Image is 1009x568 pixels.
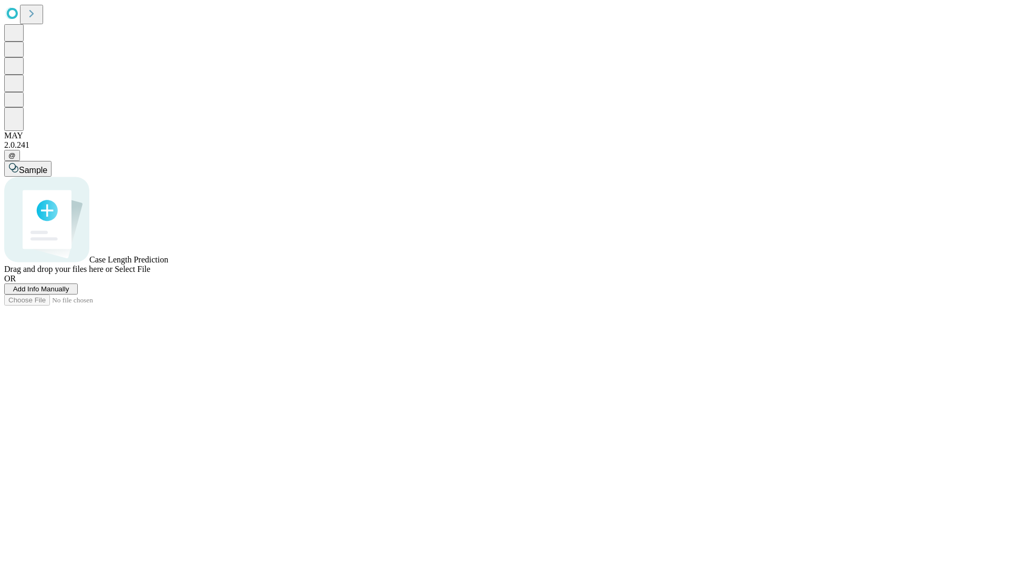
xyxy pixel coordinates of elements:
span: OR [4,274,16,283]
span: Case Length Prediction [89,255,168,264]
button: @ [4,150,20,161]
button: Sample [4,161,52,177]
button: Add Info Manually [4,283,78,295]
span: @ [8,151,16,159]
div: MAY [4,131,1005,140]
span: Sample [19,166,47,175]
div: 2.0.241 [4,140,1005,150]
span: Drag and drop your files here or [4,265,112,273]
span: Add Info Manually [13,285,69,293]
span: Select File [115,265,150,273]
